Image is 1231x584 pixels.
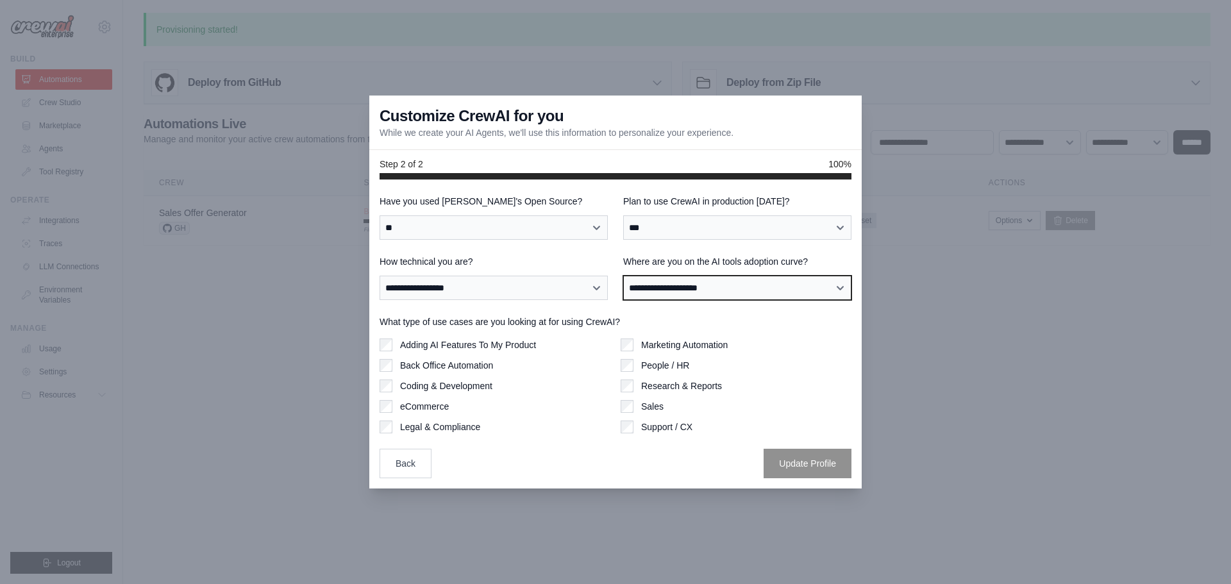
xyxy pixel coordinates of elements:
[380,106,564,126] h3: Customize CrewAI for you
[641,421,692,433] label: Support / CX
[380,126,733,139] p: While we create your AI Agents, we'll use this information to personalize your experience.
[400,380,492,392] label: Coding & Development
[623,195,851,208] label: Plan to use CrewAI in production [DATE]?
[641,359,689,372] label: People / HR
[380,195,608,208] label: Have you used [PERSON_NAME]'s Open Source?
[400,421,480,433] label: Legal & Compliance
[400,400,449,413] label: eCommerce
[380,158,423,171] span: Step 2 of 2
[828,158,851,171] span: 100%
[641,400,664,413] label: Sales
[380,255,608,268] label: How technical you are?
[764,449,851,478] button: Update Profile
[641,380,722,392] label: Research & Reports
[623,255,851,268] label: Where are you on the AI tools adoption curve?
[380,315,851,328] label: What type of use cases are you looking at for using CrewAI?
[400,359,493,372] label: Back Office Automation
[641,338,728,351] label: Marketing Automation
[400,338,536,351] label: Adding AI Features To My Product
[380,449,431,478] button: Back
